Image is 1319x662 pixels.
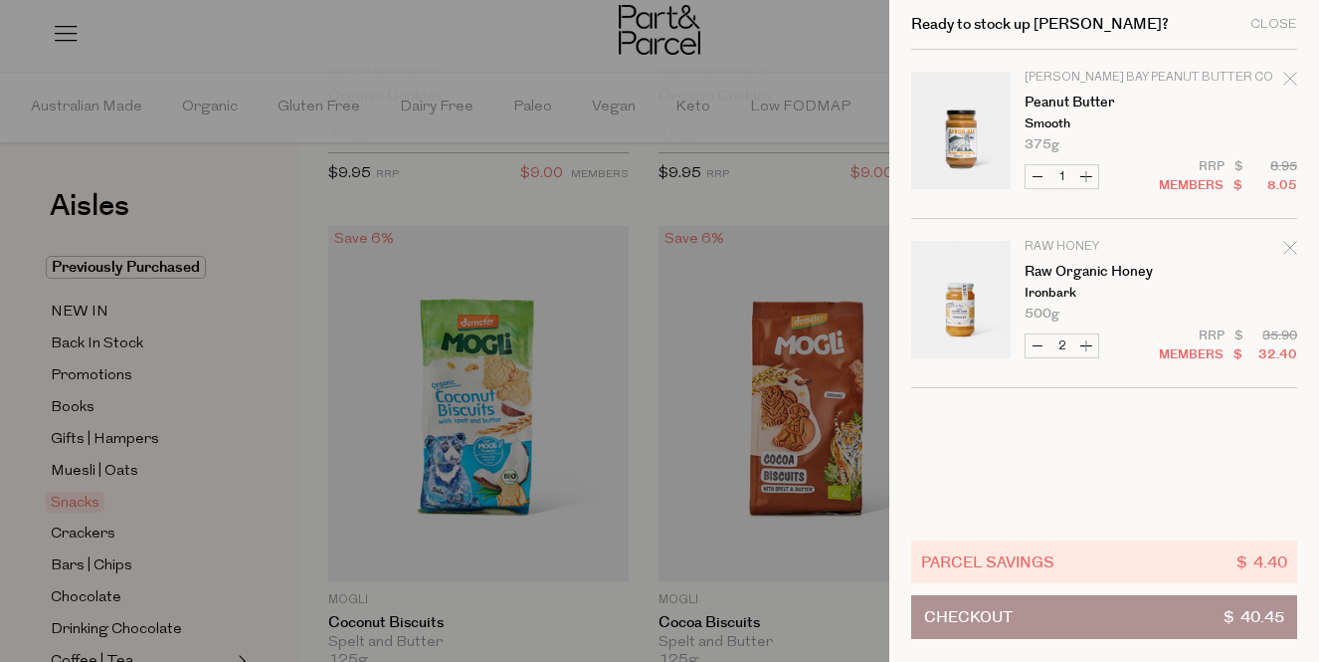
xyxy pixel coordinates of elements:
p: Smooth [1025,117,1179,130]
span: Parcel Savings [921,551,1054,573]
a: Peanut Butter [1025,96,1179,110]
button: Checkout$ 40.45 [911,595,1297,639]
a: Raw Organic Honey [1025,265,1179,279]
span: $ 40.45 [1224,596,1284,638]
span: $ 4.40 [1236,551,1287,573]
p: Ironbark [1025,287,1179,300]
div: Close [1250,18,1297,31]
p: Raw Honey [1025,241,1179,253]
span: 375g [1025,138,1059,151]
p: [PERSON_NAME] Bay Peanut Butter Co [1025,72,1179,84]
span: 500g [1025,308,1059,321]
h2: Ready to stock up [PERSON_NAME]? [911,17,1169,32]
input: QTY Peanut Butter [1049,165,1074,188]
div: Remove Peanut Butter [1283,69,1297,96]
input: QTY Raw Organic Honey [1049,334,1074,357]
div: Remove Raw Organic Honey [1283,238,1297,265]
span: Checkout [924,596,1013,638]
